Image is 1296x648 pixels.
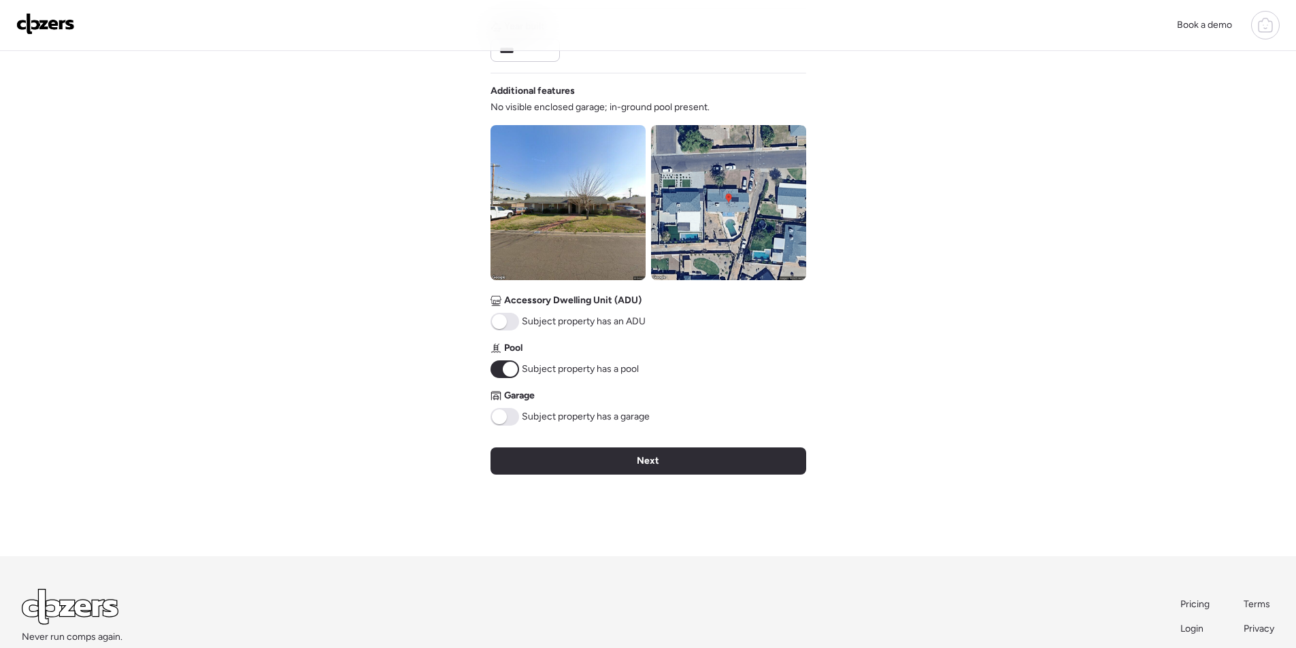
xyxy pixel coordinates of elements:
span: Privacy [1244,623,1274,634]
span: Next [637,454,659,468]
span: Garage [504,389,535,403]
span: Book a demo [1177,19,1232,31]
span: Login [1180,623,1203,634]
span: Subject property has an ADU [522,315,646,328]
img: Logo Light [22,589,118,625]
a: Privacy [1244,622,1274,636]
span: Accessory Dwelling Unit (ADU) [504,294,642,307]
a: Terms [1244,598,1274,611]
span: No visible enclosed garage; in-ground pool present. [491,101,710,114]
img: Logo [16,13,75,35]
span: Never run comps again. [22,630,122,644]
span: Subject property has a pool [522,362,639,376]
span: Subject property has a garage [522,410,650,424]
a: Login [1180,622,1211,636]
span: Terms [1244,598,1270,610]
a: Pricing [1180,598,1211,611]
span: Additional features [491,84,575,98]
span: Pool [504,341,522,355]
span: Pricing [1180,598,1210,610]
